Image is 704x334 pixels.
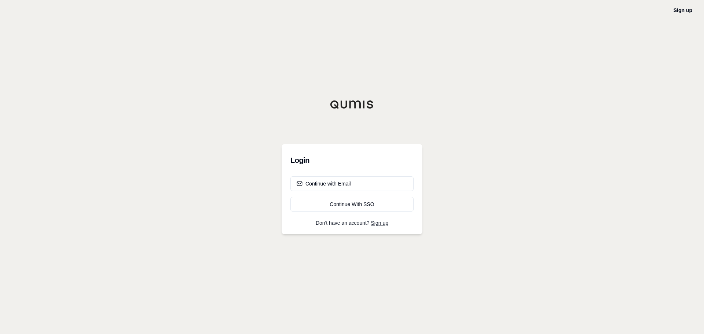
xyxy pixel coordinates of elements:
[297,201,407,208] div: Continue With SSO
[297,180,351,187] div: Continue with Email
[290,197,414,212] a: Continue With SSO
[674,7,692,13] a: Sign up
[290,176,414,191] button: Continue with Email
[290,220,414,225] p: Don't have an account?
[371,220,388,226] a: Sign up
[290,153,414,168] h3: Login
[330,100,374,109] img: Qumis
